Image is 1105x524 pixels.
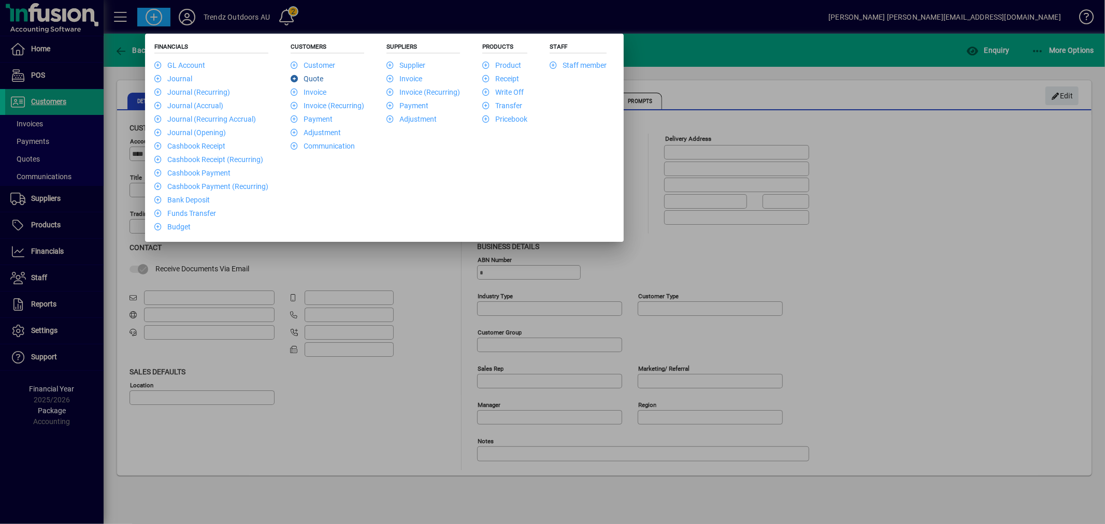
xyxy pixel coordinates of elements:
[154,182,268,191] a: Cashbook Payment (Recurring)
[482,88,524,96] a: Write Off
[154,223,191,231] a: Budget
[154,169,231,177] a: Cashbook Payment
[154,155,263,164] a: Cashbook Receipt (Recurring)
[154,43,268,53] h5: Financials
[291,142,355,150] a: Communication
[154,142,225,150] a: Cashbook Receipt
[291,115,333,123] a: Payment
[291,128,341,137] a: Adjustment
[291,75,323,83] a: Quote
[154,88,230,96] a: Journal (Recurring)
[154,61,205,69] a: GL Account
[386,61,425,69] a: Supplier
[386,43,460,53] h5: Suppliers
[386,75,422,83] a: Invoice
[291,88,326,96] a: Invoice
[291,101,364,110] a: Invoice (Recurring)
[154,75,192,83] a: Journal
[291,61,335,69] a: Customer
[482,75,519,83] a: Receipt
[154,101,223,110] a: Journal (Accrual)
[154,196,210,204] a: Bank Deposit
[386,88,460,96] a: Invoice (Recurring)
[291,43,364,53] h5: Customers
[482,115,527,123] a: Pricebook
[154,115,256,123] a: Journal (Recurring Accrual)
[550,61,607,69] a: Staff member
[154,209,216,217] a: Funds Transfer
[482,43,527,53] h5: Products
[386,115,437,123] a: Adjustment
[550,43,607,53] h5: Staff
[482,101,522,110] a: Transfer
[386,101,428,110] a: Payment
[154,128,226,137] a: Journal (Opening)
[482,61,521,69] a: Product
